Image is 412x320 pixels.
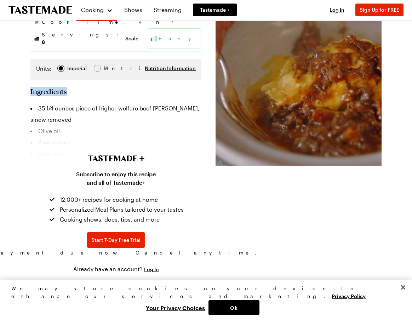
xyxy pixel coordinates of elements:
span: Cook Time: 4 hr [42,18,180,25]
span: Servings: [42,31,122,46]
div: Metric [104,64,119,72]
span: Log In [330,7,344,13]
div: Privacy [11,285,395,315]
span: Metric [104,64,119,72]
button: Your Privacy Choices [142,300,208,315]
button: Nutrition Information [145,65,196,72]
button: Ok [208,300,259,315]
a: To Tastemade Home Page [8,6,72,14]
button: Log In [323,6,351,13]
span: Sign Up for FREE [360,7,399,13]
button: Close [395,280,411,295]
span: 8 [42,38,45,45]
button: Scale [125,35,138,42]
div: Imperial Metric [36,64,119,74]
label: Units: [36,64,52,73]
a: Tastemade + [193,4,237,16]
span: Imperial [67,64,87,72]
li: 35 1/4 ounces piece of higher-welfare beef [PERSON_NAME], sinew removed [30,103,201,125]
button: Log In [144,266,159,273]
p: Subscribe to enjoy this recipe and all of Tastemade+ [71,170,161,187]
a: Start 7-Day Free Trial [87,232,145,248]
span: Easy [159,35,198,42]
span: Cooking shows, docs, tips, and more [60,215,160,224]
span: 12,000+ recipes for cooking at home [60,195,158,204]
button: Sign Up for FREE [355,4,404,16]
p: Already have an account? [73,265,159,273]
a: More information about your privacy, opens in a new tab [332,292,366,299]
span: Tastemade + [200,6,230,13]
h2: Ingredients [30,87,67,96]
div: We may store cookies on your device to enhance our services and marketing. [11,285,395,300]
span: Personalized Meal Plans tailored to your tastes [60,205,184,214]
span: Start 7-Day Free Trial [91,236,141,244]
span: Cooking [81,6,104,13]
button: Cooking [81,3,113,17]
